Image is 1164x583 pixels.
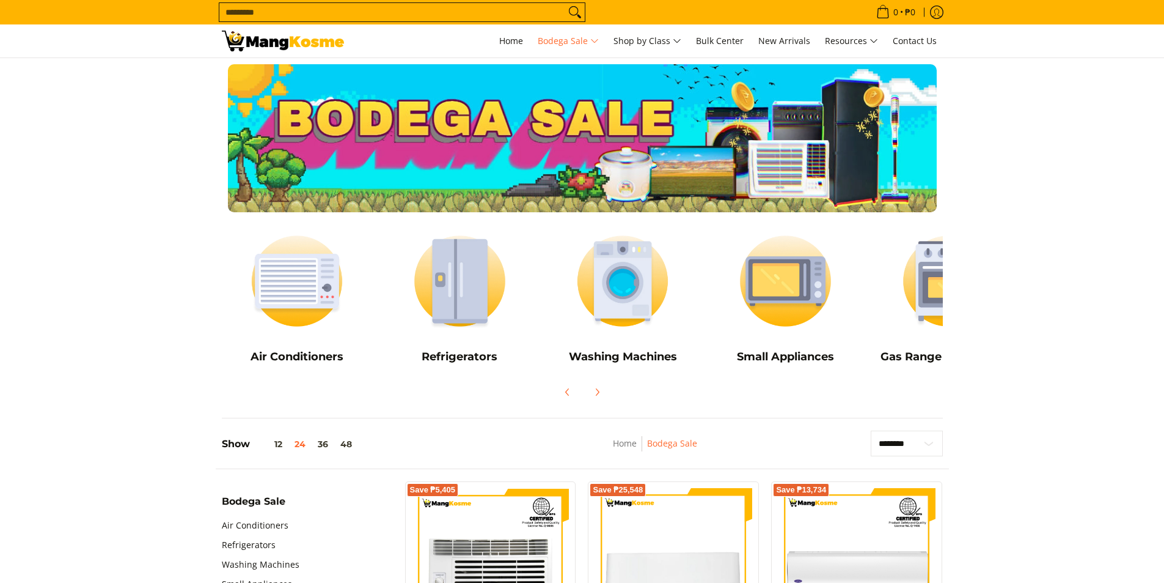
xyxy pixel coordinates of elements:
[647,437,697,449] a: Bodega Sale
[893,35,937,46] span: Contact Us
[887,24,943,58] a: Contact Us
[532,24,605,58] a: Bodega Sale
[222,438,358,450] h5: Show
[613,34,681,49] span: Shop by Class
[758,35,810,46] span: New Arrivals
[873,6,919,19] span: •
[222,31,344,51] img: Bodega Sale l Mang Kosme: Cost-Efficient &amp; Quality Home Appliances
[593,486,643,494] span: Save ₱25,548
[356,24,943,58] nav: Main Menu
[222,535,276,555] a: Refrigerators
[690,24,750,58] a: Bulk Center
[873,225,1024,338] img: Cookers
[903,8,917,17] span: ₱0
[710,350,861,364] h5: Small Appliances
[288,439,312,449] button: 24
[334,439,358,449] button: 48
[222,225,373,373] a: Air Conditioners Air Conditioners
[538,34,599,49] span: Bodega Sale
[222,497,285,507] span: Bodega Sale
[825,34,878,49] span: Resources
[607,24,687,58] a: Shop by Class
[710,225,861,338] img: Small Appliances
[873,225,1024,373] a: Cookers Gas Range and Cookers
[819,24,884,58] a: Resources
[554,379,581,406] button: Previous
[384,350,535,364] h5: Refrigerators
[384,225,535,373] a: Refrigerators Refrigerators
[312,439,334,449] button: 36
[410,486,456,494] span: Save ₱5,405
[493,24,529,58] a: Home
[222,350,373,364] h5: Air Conditioners
[776,486,826,494] span: Save ₱13,734
[584,379,610,406] button: Next
[891,8,900,17] span: 0
[222,225,373,338] img: Air Conditioners
[565,3,585,21] button: Search
[222,516,288,535] a: Air Conditioners
[384,225,535,338] img: Refrigerators
[752,24,816,58] a: New Arrivals
[547,225,698,338] img: Washing Machines
[547,225,698,373] a: Washing Machines Washing Machines
[547,350,698,364] h5: Washing Machines
[532,436,779,464] nav: Breadcrumbs
[499,35,523,46] span: Home
[696,35,744,46] span: Bulk Center
[710,225,861,373] a: Small Appliances Small Appliances
[873,350,1024,364] h5: Gas Range and Cookers
[222,555,299,574] a: Washing Machines
[613,437,637,449] a: Home
[250,439,288,449] button: 12
[222,497,285,516] summary: Open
